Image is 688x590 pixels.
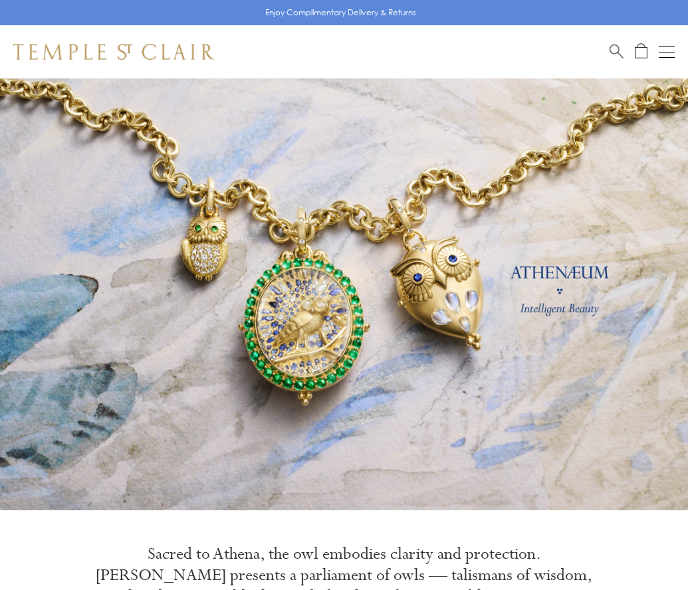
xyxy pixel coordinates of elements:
a: Open Shopping Bag [635,43,647,60]
p: Enjoy Complimentary Delivery & Returns [265,6,416,19]
button: Open navigation [659,44,675,60]
a: Search [610,43,624,60]
img: Temple St. Clair [13,44,214,60]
